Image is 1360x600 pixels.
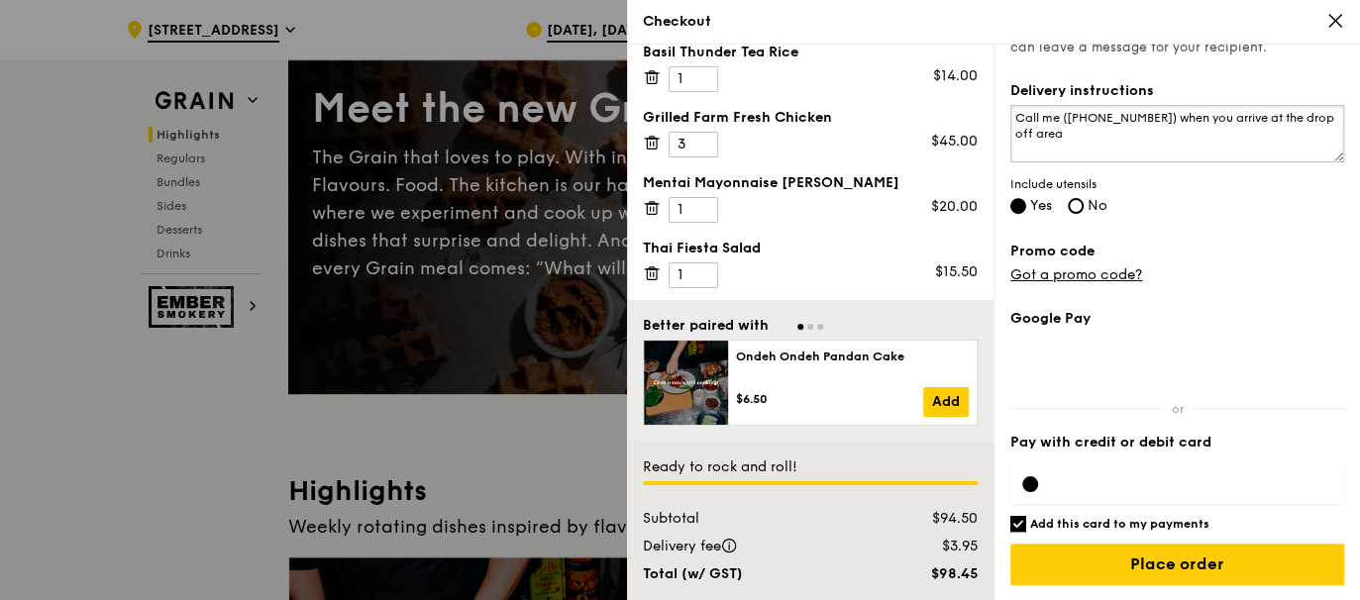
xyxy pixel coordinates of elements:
h6: Add this card to my payments [1030,516,1209,532]
input: Place order [1010,544,1344,585]
div: $6.50 [736,391,923,407]
input: No [1068,198,1084,214]
div: Better paired with [643,316,769,336]
a: Got a promo code? [1010,266,1142,283]
div: Mentai Mayonnaise [PERSON_NAME] [643,173,978,193]
input: Yes [1010,198,1026,214]
div: Checkout [643,12,1344,32]
span: No [1088,197,1107,214]
div: Thai Fiesta Salad [643,239,978,258]
div: $98.45 [870,564,990,584]
div: $45.00 [931,132,978,151]
div: Delivery fee [631,537,870,556]
label: Pay with credit or debit card [1010,433,1344,452]
label: Google Pay [1010,309,1344,329]
span: Go to slide 2 [807,324,813,330]
div: $20.00 [931,197,978,217]
div: $15.50 [935,262,978,282]
div: Ready to rock and roll! [643,457,978,477]
span: Yes [1030,197,1052,214]
span: Go to slide 3 [817,324,823,330]
div: $14.00 [933,66,978,86]
input: Add this card to my payments [1010,516,1026,532]
label: Delivery instructions [1010,81,1344,101]
div: Total (w/ GST) [631,564,870,584]
div: $94.50 [870,509,990,529]
span: Go to slide 1 [797,324,803,330]
div: Ondeh Ondeh Pandan Cake [736,349,969,364]
a: Add [923,387,969,417]
div: Basil Thunder Tea Rice [643,43,978,62]
div: Subtotal [631,509,870,529]
label: Promo code [1010,242,1344,261]
iframe: Secure card payment input frame [1054,476,1332,492]
iframe: Secure payment button frame [1010,341,1344,384]
div: $3.95 [870,537,990,556]
span: Include utensils [1010,176,1344,192]
div: Grilled Farm Fresh Chicken [643,108,978,128]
